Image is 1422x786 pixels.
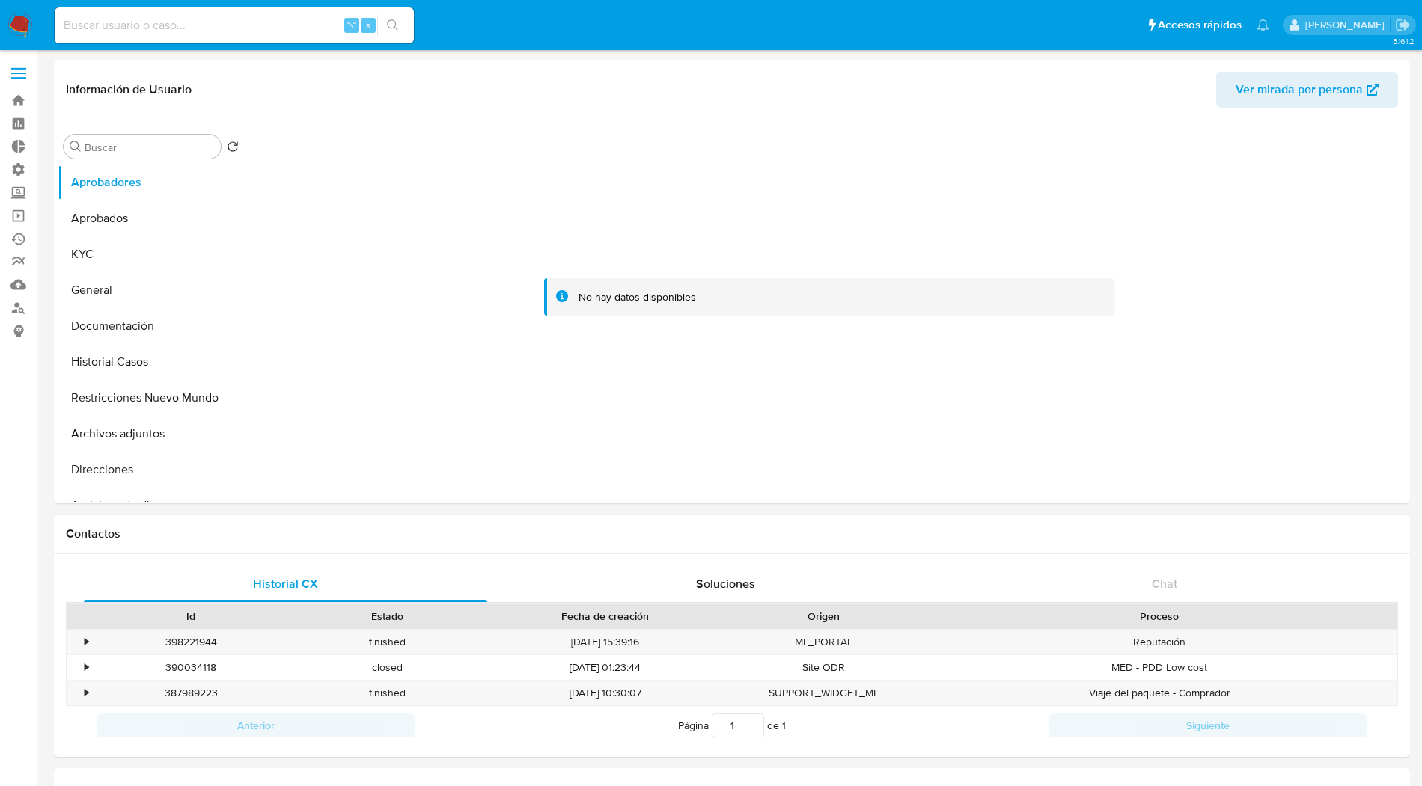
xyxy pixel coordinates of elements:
[66,526,1398,541] h1: Contactos
[1395,17,1411,33] a: Salir
[921,630,1397,654] div: Reputación
[346,18,357,32] span: ⌥
[85,660,88,675] div: •
[725,681,921,705] div: SUPPORT_WIDGET_ML
[58,452,245,488] button: Direcciones
[782,718,786,733] span: 1
[289,655,485,680] div: closed
[1216,72,1398,108] button: Ver mirada por persona
[85,635,88,649] div: •
[85,141,215,154] input: Buscar
[921,681,1397,705] div: Viaje del paquete - Comprador
[377,15,408,36] button: search-icon
[485,630,725,654] div: [DATE] 15:39:16
[58,488,245,524] button: Anticipos de dinero
[58,272,245,308] button: General
[58,344,245,380] button: Historial Casos
[485,655,725,680] div: [DATE] 01:23:44
[58,308,245,344] button: Documentación
[1158,17,1242,33] span: Accesos rápidos
[58,165,245,200] button: Aprobadores
[725,655,921,680] div: Site ODR
[1257,19,1269,31] a: Notificaciones
[93,681,289,705] div: 387989223
[1049,713,1367,737] button: Siguiente
[58,416,245,452] button: Archivos adjuntos
[678,713,786,737] span: Página de
[495,609,715,624] div: Fecha de creación
[736,609,911,624] div: Origen
[103,609,278,624] div: Id
[1236,72,1363,108] span: Ver mirada por persona
[93,630,289,654] div: 398221944
[85,686,88,700] div: •
[58,200,245,236] button: Aprobados
[93,655,289,680] div: 390034118
[253,575,318,592] span: Historial CX
[725,630,921,654] div: ML_PORTAL
[485,681,725,705] div: [DATE] 10:30:07
[97,713,415,737] button: Anterior
[366,18,370,32] span: s
[58,380,245,416] button: Restricciones Nuevo Mundo
[66,82,192,97] h1: Información de Usuario
[1152,575,1177,592] span: Chat
[921,655,1397,680] div: MED - PDD Low cost
[299,609,474,624] div: Estado
[58,236,245,272] button: KYC
[696,575,755,592] span: Soluciones
[70,141,82,153] button: Buscar
[227,141,239,157] button: Volver al orden por defecto
[932,609,1387,624] div: Proceso
[289,630,485,654] div: finished
[1305,18,1390,32] p: jessica.fukman@mercadolibre.com
[55,16,414,35] input: Buscar usuario o caso...
[289,681,485,705] div: finished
